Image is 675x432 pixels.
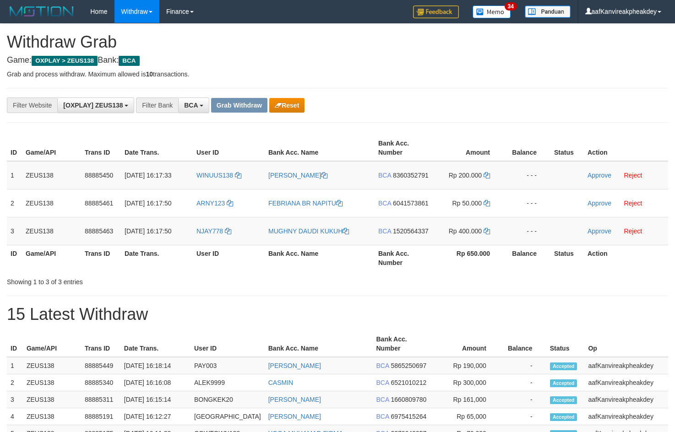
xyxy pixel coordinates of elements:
[378,200,391,207] span: BCA
[120,408,191,425] td: [DATE] 16:12:27
[196,200,233,207] a: ARNY123
[7,408,23,425] td: 4
[211,98,267,113] button: Grab Withdraw
[81,391,120,408] td: 88885311
[268,396,321,403] a: [PERSON_NAME]
[434,135,504,161] th: Amount
[504,135,550,161] th: Balance
[196,172,241,179] a: WINUUS138
[624,172,642,179] a: Reject
[7,274,274,286] div: Showing 1 to 3 of 3 entries
[393,227,429,235] span: Copy 1520564337 to clipboard
[265,331,373,357] th: Bank Acc. Name
[431,391,500,408] td: Rp 161,000
[584,357,668,374] td: aafKanvireakpheakdey
[584,245,668,271] th: Action
[376,413,389,420] span: BCA
[391,413,426,420] span: Copy 6975415264 to clipboard
[505,2,517,11] span: 34
[484,200,490,207] a: Copy 50000 to clipboard
[504,245,550,271] th: Balance
[81,408,120,425] td: 88885191
[378,172,391,179] span: BCA
[7,245,22,271] th: ID
[550,245,584,271] th: Status
[7,391,23,408] td: 3
[268,362,321,369] a: [PERSON_NAME]
[57,97,134,113] button: [OXPLAY] ZEUS138
[7,305,668,324] h1: 15 Latest Withdraw
[7,5,76,18] img: MOTION_logo.png
[63,102,123,109] span: [OXPLAY] ZEUS138
[449,172,482,179] span: Rp 200.000
[269,98,305,113] button: Reset
[550,135,584,161] th: Status
[7,217,22,245] td: 3
[178,97,209,113] button: BCA
[191,391,265,408] td: BONGKEK20
[449,227,482,235] span: Rp 400.000
[391,396,426,403] span: Copy 1660809780 to clipboard
[7,97,57,113] div: Filter Website
[550,413,577,421] span: Accepted
[23,408,81,425] td: ZEUS138
[146,70,153,78] strong: 10
[120,357,191,374] td: [DATE] 16:18:14
[7,33,668,51] h1: Withdraw Grab
[393,172,429,179] span: Copy 8360352791 to clipboard
[550,379,577,387] span: Accepted
[191,331,265,357] th: User ID
[452,200,482,207] span: Rp 50.000
[22,245,81,271] th: Game/API
[500,374,546,391] td: -
[265,135,375,161] th: Bank Acc. Name
[584,135,668,161] th: Action
[32,56,98,66] span: OXPLAY > ZEUS138
[550,396,577,404] span: Accepted
[184,102,198,109] span: BCA
[191,374,265,391] td: ALEK9999
[81,135,121,161] th: Trans ID
[546,331,585,357] th: Status
[7,189,22,217] td: 2
[484,172,490,179] a: Copy 200000 to clipboard
[125,172,171,179] span: [DATE] 16:17:33
[120,374,191,391] td: [DATE] 16:16:08
[7,357,23,374] td: 1
[120,391,191,408] td: [DATE] 16:15:14
[7,70,668,79] p: Grab and process withdraw. Maximum allowed is transactions.
[196,172,233,179] span: WINUUS138
[196,227,223,235] span: NJAY778
[121,135,193,161] th: Date Trans.
[268,413,321,420] a: [PERSON_NAME]
[7,331,23,357] th: ID
[7,135,22,161] th: ID
[391,379,426,386] span: Copy 6521010212 to clipboard
[500,331,546,357] th: Balance
[376,379,389,386] span: BCA
[413,5,459,18] img: Feedback.jpg
[22,135,81,161] th: Game/API
[431,357,500,374] td: Rp 190,000
[268,227,349,235] a: MUGHNY DAUDI KUKUH
[484,227,490,235] a: Copy 400000 to clipboard
[22,161,81,189] td: ZEUS138
[584,331,668,357] th: Op
[376,362,389,369] span: BCA
[473,5,511,18] img: Button%20Memo.svg
[85,172,113,179] span: 88885450
[504,161,550,189] td: - - -
[120,331,191,357] th: Date Trans.
[7,374,23,391] td: 2
[81,245,121,271] th: Trans ID
[624,200,642,207] a: Reject
[550,362,577,370] span: Accepted
[121,245,193,271] th: Date Trans.
[191,357,265,374] td: PAY003
[193,245,265,271] th: User ID
[193,135,265,161] th: User ID
[81,331,120,357] th: Trans ID
[393,200,429,207] span: Copy 6041573861 to clipboard
[500,391,546,408] td: -
[22,189,81,217] td: ZEUS138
